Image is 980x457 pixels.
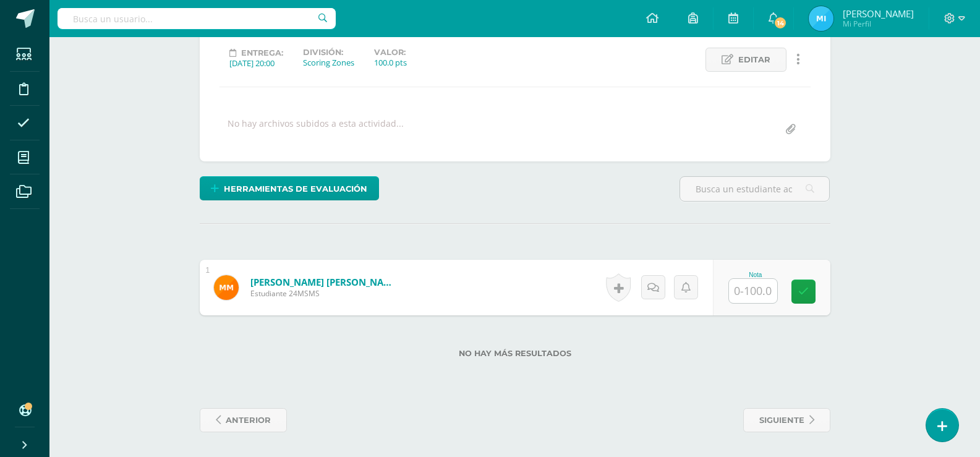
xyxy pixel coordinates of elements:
div: Nota [728,271,783,278]
a: siguiente [743,408,830,432]
label: No hay más resultados [200,349,830,358]
div: 100.0 pts [374,57,407,68]
div: No hay archivos subidos a esta actividad... [228,117,404,142]
div: Scoring Zones [303,57,354,68]
span: [PERSON_NAME] [843,7,914,20]
input: Busca un usuario... [58,8,336,29]
div: [DATE] 20:00 [229,58,283,69]
span: 14 [773,16,787,30]
span: Mi Perfil [843,19,914,29]
img: 081d33c50c84a8c124d5b9758954ec13.png [809,6,833,31]
img: 2b6c4ff87cbff3f755ee63f09711c5e5.png [214,275,239,300]
input: Busca un estudiante aquí... [680,177,829,201]
input: 0-100.0 [729,279,777,303]
label: División: [303,48,354,57]
span: Herramientas de evaluación [224,177,367,200]
label: Valor: [374,48,407,57]
a: anterior [200,408,287,432]
span: anterior [226,409,271,432]
span: Estudiante 24MSMS [250,288,399,299]
a: Herramientas de evaluación [200,176,379,200]
span: siguiente [759,409,804,432]
span: Entrega: [241,48,283,58]
span: Editar [738,48,770,71]
a: [PERSON_NAME] [PERSON_NAME] [250,276,399,288]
